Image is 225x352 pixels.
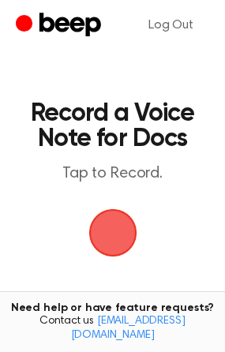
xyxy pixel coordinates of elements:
[28,101,197,152] h1: Record a Voice Note for Docs
[9,315,216,343] span: Contact us
[89,209,137,257] img: Beep Logo
[16,10,105,41] a: Beep
[28,164,197,184] p: Tap to Record.
[71,316,186,341] a: [EMAIL_ADDRESS][DOMAIN_NAME]
[133,6,209,44] a: Log Out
